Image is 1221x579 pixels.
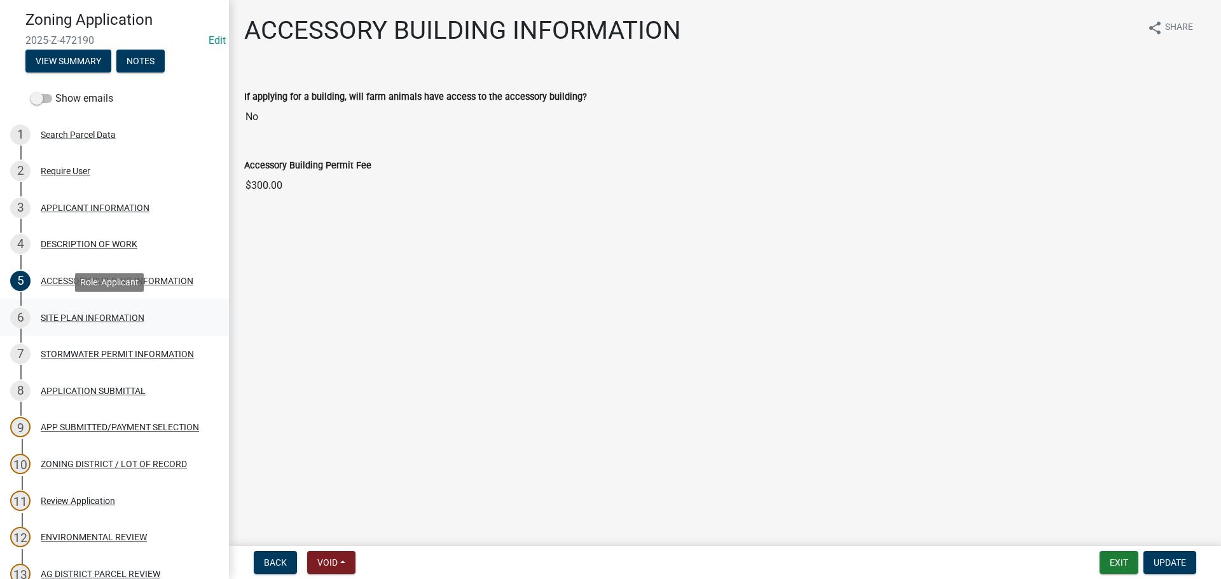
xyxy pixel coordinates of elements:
div: Role: Applicant [75,273,144,292]
div: 7 [10,344,31,364]
button: Exit [1100,551,1138,574]
div: 2 [10,161,31,181]
div: DESCRIPTION OF WORK [41,240,137,249]
span: Update [1154,557,1186,568]
span: Share [1165,20,1193,36]
div: APP SUBMITTED/PAYMENT SELECTION [41,423,199,432]
wm-modal-confirm: Edit Application Number [209,34,226,46]
div: 4 [10,234,31,254]
div: 6 [10,308,31,328]
div: Search Parcel Data [41,130,116,139]
div: 12 [10,527,31,547]
i: share [1147,20,1162,36]
div: APPLICANT INFORMATION [41,203,149,212]
div: 3 [10,198,31,218]
div: 11 [10,491,31,511]
div: APPLICATION SUBMITTAL [41,386,146,395]
div: ZONING DISTRICT / LOT OF RECORD [41,460,187,468]
button: Void [307,551,355,574]
div: 8 [10,381,31,401]
wm-modal-confirm: Summary [25,57,111,67]
button: shareShare [1137,15,1203,40]
div: 5 [10,271,31,291]
label: If applying for a building, will farm animals have access to the accessory building? [244,93,587,102]
div: Review Application [41,496,115,505]
button: View Summary [25,50,111,72]
span: 2025-Z-472190 [25,34,203,46]
button: Update [1143,551,1196,574]
span: Void [317,557,338,568]
label: Show emails [31,91,113,106]
div: Require User [41,167,90,175]
button: Back [254,551,297,574]
span: Back [264,557,287,568]
div: 1 [10,125,31,145]
a: Edit [209,34,226,46]
h1: ACCESSORY BUILDING INFORMATION [244,15,681,46]
div: ACCESSORY BUILDING INFORMATION [41,276,193,285]
label: Accessory Building Permit Fee [244,161,371,170]
div: 9 [10,417,31,437]
button: Notes [116,50,165,72]
h4: Zoning Application [25,11,219,29]
div: ENVIRONMENTAL REVIEW [41,533,147,542]
div: STORMWATER PERMIT INFORMATION [41,350,194,358]
div: SITE PLAN INFORMATION [41,313,144,322]
div: AG DISTRICT PARCEL REVIEW [41,569,160,578]
wm-modal-confirm: Notes [116,57,165,67]
div: 10 [10,454,31,474]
